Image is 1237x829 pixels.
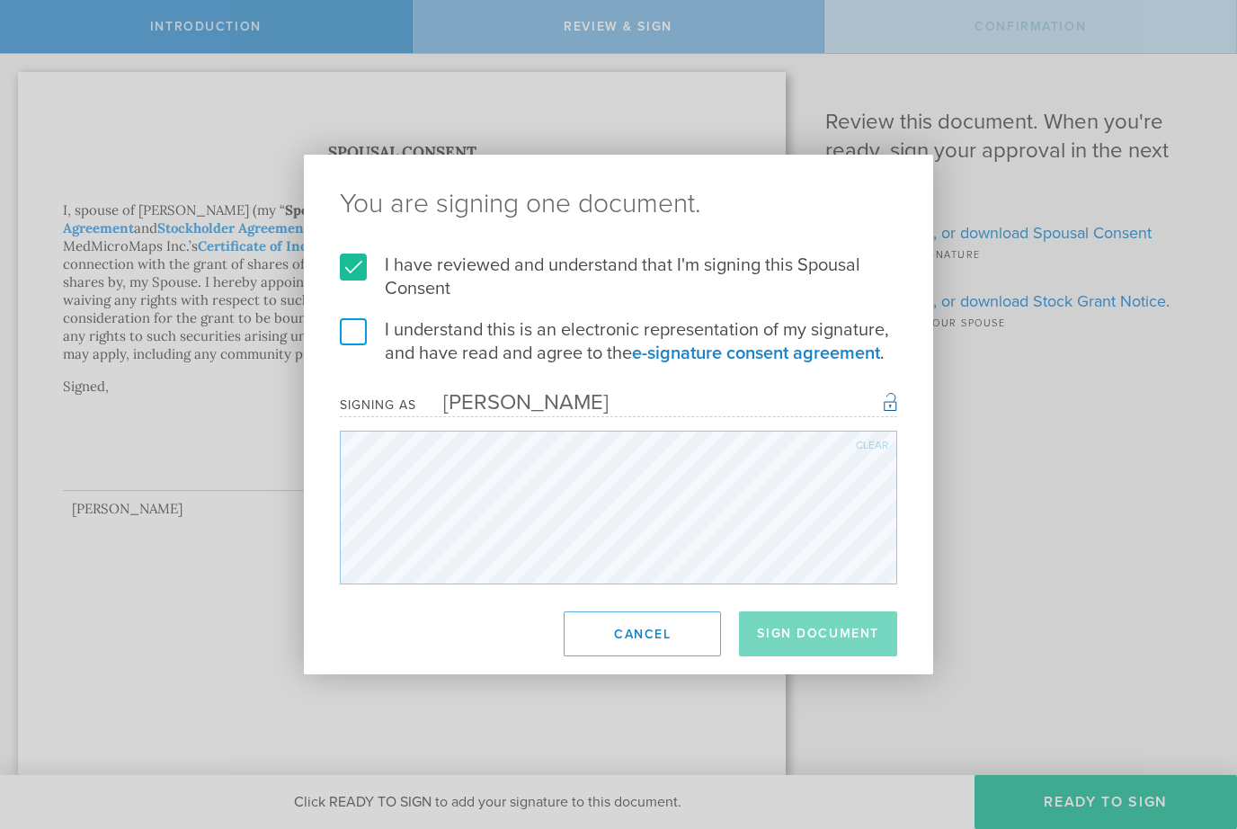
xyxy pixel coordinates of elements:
[564,611,721,656] button: Cancel
[1147,689,1237,775] iframe: Chat Widget
[340,318,897,365] label: I understand this is an electronic representation of my signature, and have read and agree to the .
[632,343,880,364] a: e-signature consent agreement
[416,389,609,415] div: [PERSON_NAME]
[340,191,897,218] ng-pluralize: You are signing one document.
[340,397,416,413] div: Signing as
[739,611,897,656] button: Sign Document
[340,254,897,300] label: I have reviewed and understand that I'm signing this Spousal Consent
